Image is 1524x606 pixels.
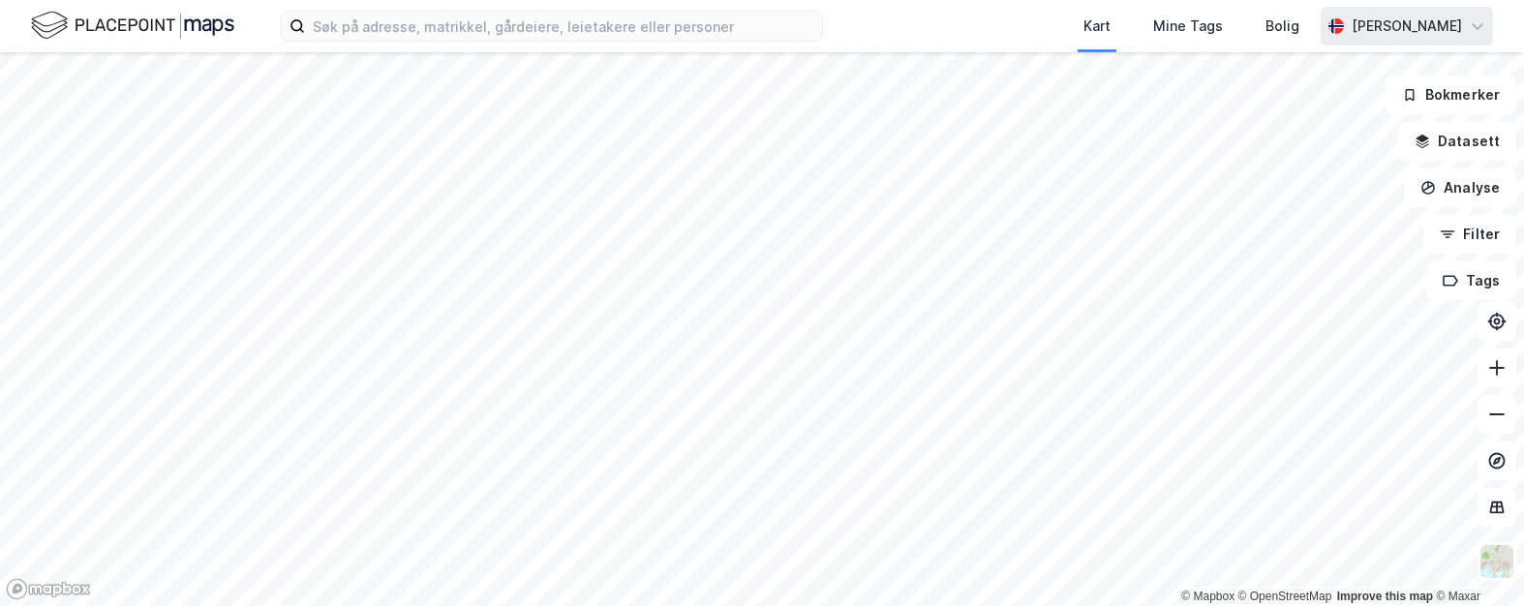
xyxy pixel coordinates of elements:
div: [PERSON_NAME] [1352,15,1462,38]
div: Kart [1083,15,1111,38]
img: logo.f888ab2527a4732fd821a326f86c7f29.svg [31,9,234,43]
div: Mine Tags [1153,15,1223,38]
iframe: Chat Widget [1427,513,1524,606]
input: Søk på adresse, matrikkel, gårdeiere, leietakere eller personer [305,12,822,41]
div: Bolig [1265,15,1299,38]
